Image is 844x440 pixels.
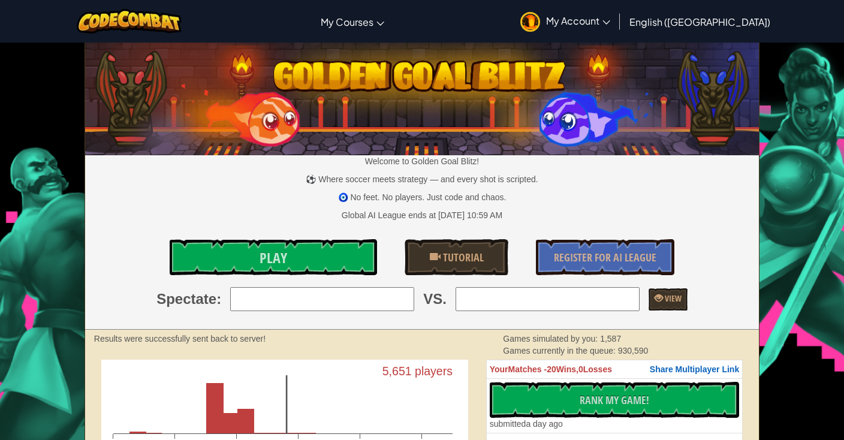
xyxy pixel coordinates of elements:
span: 930,590 [618,346,649,355]
div: a day ago [490,418,563,430]
a: My Account [514,2,616,40]
span: VS. [423,289,447,309]
span: : [216,289,221,309]
p: Welcome to Golden Goal Blitz! [85,155,759,167]
text: 5,651 players [382,364,452,378]
a: English ([GEOGRAPHIC_DATA]) [623,5,776,38]
span: My Courses [321,16,373,28]
span: 1,587 [600,334,621,343]
img: Golden Goal [85,38,759,155]
span: Games simulated by you: [503,334,600,343]
span: Register for AI League [554,250,656,265]
span: View [663,293,682,304]
span: My Account [546,14,610,27]
a: Register for AI League [536,239,674,275]
img: avatar [520,12,540,32]
strong: Results were successfully sent back to server! [94,334,266,343]
th: 20 0 [486,360,742,379]
p: 🧿 No feet. No players. Just code and chaos. [85,191,759,203]
span: Your [490,364,508,374]
span: Play [260,248,287,267]
span: English ([GEOGRAPHIC_DATA]) [629,16,770,28]
span: Rank My Game! [580,393,649,408]
span: Wins, [556,364,578,374]
a: Tutorial [405,239,508,275]
span: Games currently in the queue: [503,346,617,355]
img: CodeCombat logo [77,9,182,34]
span: Matches - [508,364,547,374]
div: Global AI League ends at [DATE] 10:59 AM [342,209,502,221]
span: Spectate [156,289,216,309]
button: Rank My Game! [490,382,739,418]
span: Tutorial [441,250,484,265]
span: Share Multiplayer Link [650,364,739,374]
span: Losses [583,364,612,374]
a: My Courses [315,5,390,38]
p: ⚽ Where soccer meets strategy — and every shot is scripted. [85,173,759,185]
span: submitted [490,419,526,429]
